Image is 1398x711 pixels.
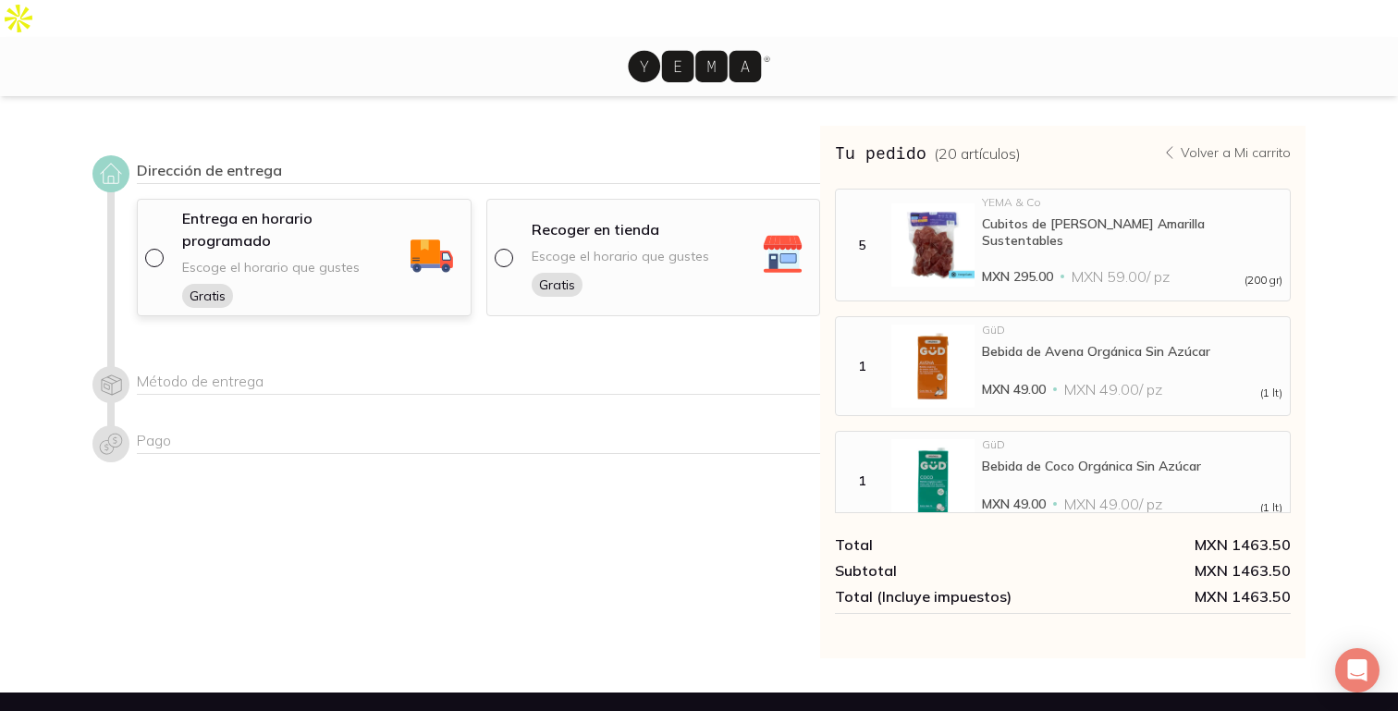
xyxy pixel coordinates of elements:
[532,248,709,265] span: Escoge el horario que gustes
[982,439,1282,450] div: GüD
[1063,587,1291,606] span: MXN 1463.50
[1260,502,1282,513] span: (1 lt)
[532,218,659,240] p: Recoger en tienda
[182,284,233,308] span: Gratis
[982,380,1046,398] span: MXN 49.00
[1162,144,1291,161] a: Volver a Mi carrito
[982,267,1053,286] span: MXN 295.00
[934,144,1021,163] span: ( 20 artículos )
[891,203,975,287] img: Cubitos de Atún Aleta Amarilla Sustentables
[982,215,1282,249] div: Cubitos de [PERSON_NAME] Amarilla Sustentables
[1260,387,1282,398] span: (1 lt)
[1064,380,1162,398] span: MXN 49.00 / pz
[1063,561,1291,580] div: MXN 1463.50
[1335,648,1380,693] div: Open Intercom Messenger
[1181,144,1291,161] p: Volver a Mi carrito
[891,325,975,408] img: Bebida de Avena Orgánica Sin Azúcar
[835,587,1062,606] div: Total (Incluye impuestos)
[840,472,884,489] div: 1
[1072,267,1170,286] span: MXN 59.00 / pz
[891,439,975,522] img: Bebida de Coco Orgánica Sin Azúcar
[835,561,1062,580] div: Subtotal
[840,358,884,374] div: 1
[1245,275,1282,286] span: (200 gr)
[982,458,1282,474] div: Bebida de Coco Orgánica Sin Azúcar
[137,372,820,395] div: Método de entrega
[982,343,1282,360] div: Bebida de Avena Orgánica Sin Azúcar
[982,197,1282,208] div: YEMA & Co
[982,495,1046,513] span: MXN 49.00
[532,273,582,297] span: Gratis
[1064,495,1162,513] span: MXN 49.00 / pz
[1063,535,1291,554] div: MXN 1463.50
[137,161,820,184] div: Dirección de entrega
[182,207,404,251] p: Entrega en horario programado
[840,237,884,253] div: 5
[835,535,1062,554] div: Total
[835,141,1021,165] h3: Tu pedido
[982,325,1282,336] div: GüD
[182,259,360,276] span: Escoge el horario que gustes
[137,431,820,454] div: Pago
